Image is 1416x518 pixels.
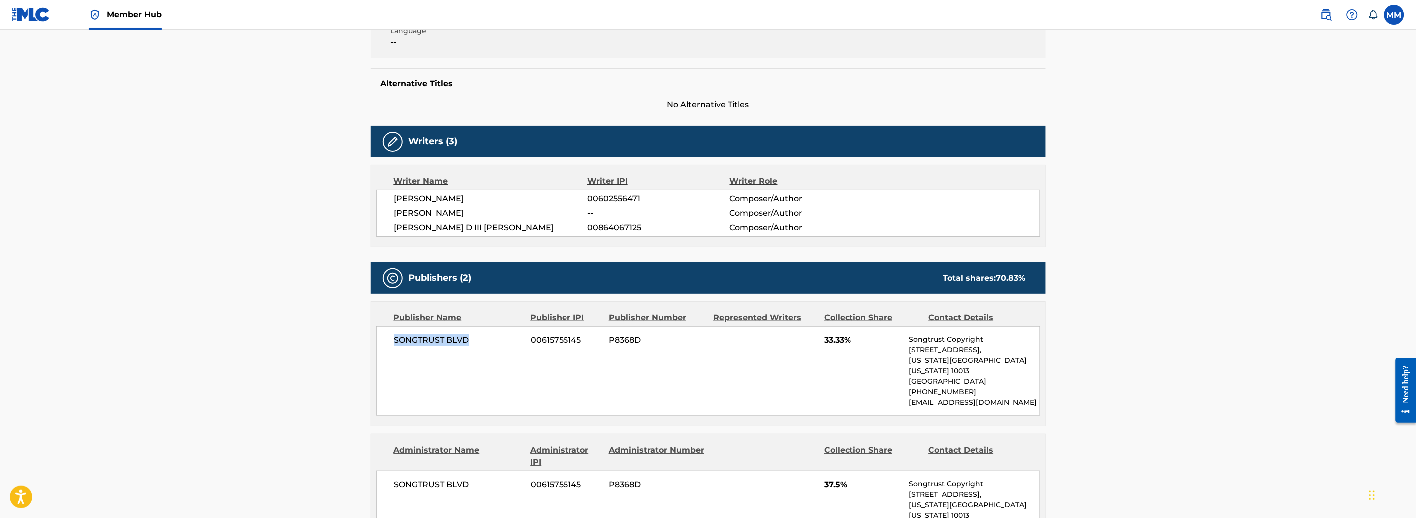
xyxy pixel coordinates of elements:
[371,99,1046,111] span: No Alternative Titles
[394,444,523,468] div: Administrator Name
[387,136,399,148] img: Writers
[1366,470,1416,518] iframe: Chat Widget
[1316,5,1336,25] a: Public Search
[531,479,601,491] span: 00615755145
[394,312,523,324] div: Publisher Name
[929,444,1026,468] div: Contact Details
[909,355,1039,376] p: [US_STATE][GEOGRAPHIC_DATA][US_STATE] 10013
[1368,10,1378,20] div: Notifications
[391,26,552,36] span: Language
[531,334,601,346] span: 00615755145
[713,312,817,324] div: Represented Writers
[394,334,524,346] span: SONGTRUST BLVD
[1342,5,1362,25] div: Help
[909,479,1039,489] p: Songtrust Copyright
[730,207,859,219] span: Composer/Author
[587,222,729,234] span: 00864067125
[587,193,729,205] span: 00602556471
[909,376,1039,387] p: [GEOGRAPHIC_DATA]
[587,175,730,187] div: Writer IPI
[387,272,399,284] img: Publishers
[409,136,458,147] h5: Writers (3)
[730,193,859,205] span: Composer/Author
[909,345,1039,355] p: [STREET_ADDRESS],
[409,272,472,284] h5: Publishers (2)
[730,175,859,187] div: Writer Role
[89,9,101,21] img: Top Rightsholder
[943,272,1026,284] div: Total shares:
[609,479,706,491] span: P8368D
[394,175,588,187] div: Writer Name
[824,312,921,324] div: Collection Share
[394,222,588,234] span: [PERSON_NAME] D III [PERSON_NAME]
[609,312,706,324] div: Publisher Number
[394,479,524,491] span: SONGTRUST BLVD
[909,334,1039,345] p: Songtrust Copyright
[824,479,901,491] span: 37.5%
[12,7,50,22] img: MLC Logo
[996,273,1026,283] span: 70.83 %
[1369,480,1375,510] div: Drag
[587,207,729,219] span: --
[394,207,588,219] span: [PERSON_NAME]
[531,312,601,324] div: Publisher IPI
[730,222,859,234] span: Composer/Author
[1384,5,1404,25] div: User Menu
[909,397,1039,408] p: [EMAIL_ADDRESS][DOMAIN_NAME]
[381,79,1036,89] h5: Alternative Titles
[391,36,552,48] span: --
[609,444,706,468] div: Administrator Number
[824,334,901,346] span: 33.33%
[394,193,588,205] span: [PERSON_NAME]
[1320,9,1332,21] img: search
[929,312,1026,324] div: Contact Details
[909,387,1039,397] p: [PHONE_NUMBER]
[531,444,601,468] div: Administrator IPI
[824,444,921,468] div: Collection Share
[909,489,1039,500] p: [STREET_ADDRESS],
[1388,350,1416,430] iframe: Resource Center
[107,9,162,20] span: Member Hub
[1346,9,1358,21] img: help
[609,334,706,346] span: P8368D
